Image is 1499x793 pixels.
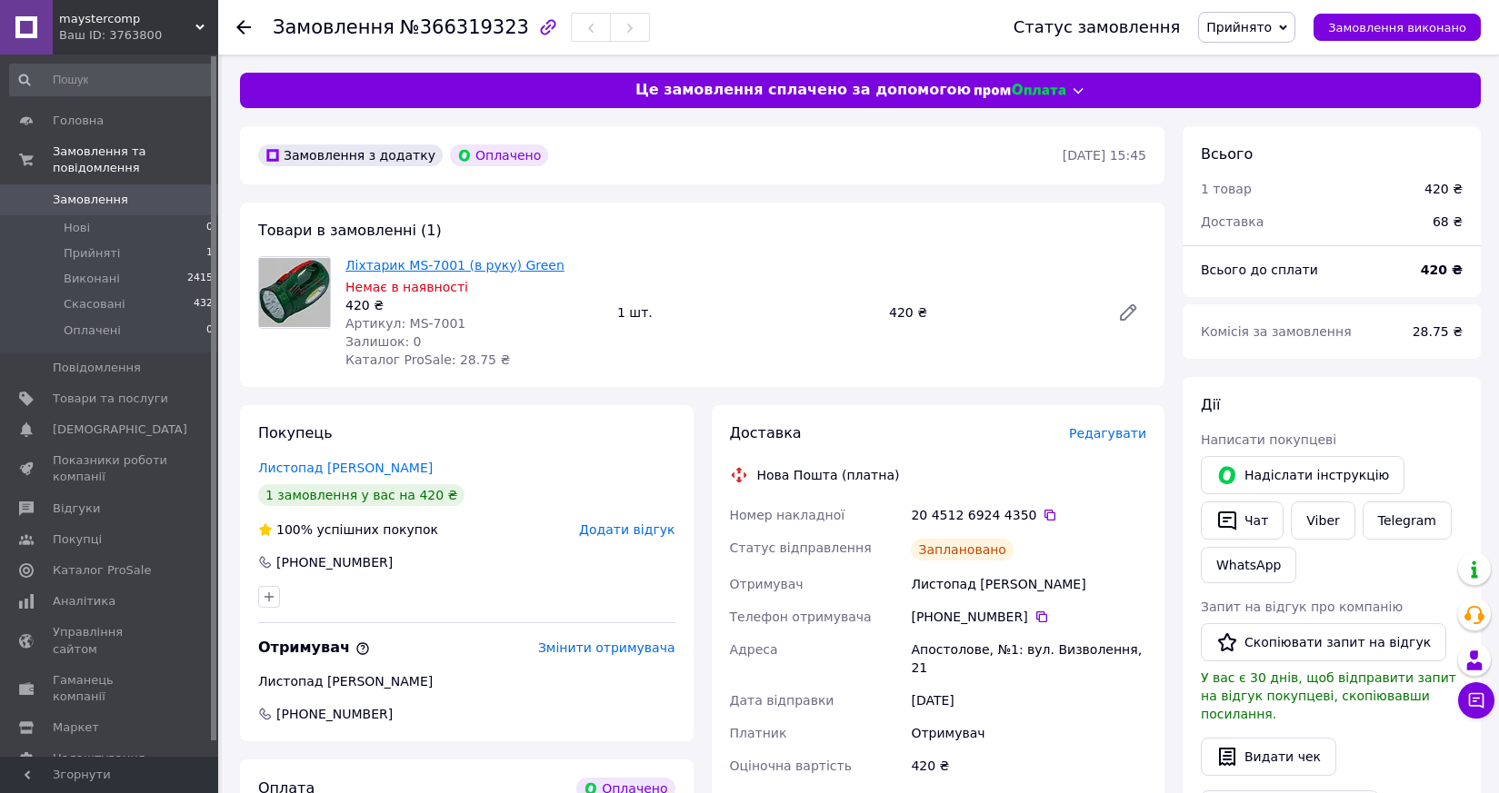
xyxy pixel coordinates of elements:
span: Запит на відгук про компанію [1201,600,1403,614]
span: Змінити отримувача [538,640,675,655]
span: Доставка [1201,214,1264,229]
span: 1 товар [1201,182,1252,196]
button: Чат з покупцем [1458,682,1494,719]
span: [PHONE_NUMBER] [275,705,395,723]
span: Артикул: MS-7001 [345,316,465,331]
div: 20 4512 6924 4350 [911,506,1146,524]
div: [DATE] [907,684,1150,717]
span: Замовлення [273,16,395,38]
span: Доставка [730,424,802,441]
span: Товари в замовленні (1) [258,222,442,239]
span: 100% [276,522,313,537]
span: Залишок: 0 [345,334,422,349]
span: Всього до сплати [1201,263,1318,277]
span: Нові [64,220,90,236]
img: Ліхтарик MS-7001 (в руку) Green [259,258,330,327]
span: 2415 [187,271,213,287]
a: Ліхтарик MS-7001 (в руку) Green [345,258,565,273]
span: Маркет [53,719,99,736]
button: Видати чек [1201,738,1336,776]
div: 420 ₴ [345,296,603,314]
button: Скопіювати запит на відгук [1201,623,1446,661]
span: Аналітика [53,593,115,610]
span: Товари та послуги [53,391,168,407]
div: Статус замовлення [1014,18,1181,36]
span: 432 [194,296,213,312]
a: Viber [1291,501,1354,540]
span: Написати покупцеві [1201,432,1336,447]
span: Покупці [53,531,102,548]
span: Оплачені [64,322,121,339]
span: Номер накладної [730,508,845,522]
span: Комісія за замовлення [1201,324,1352,339]
div: 420 ₴ [882,300,1103,325]
span: Виконані [64,271,120,287]
div: Заплановано [911,539,1014,560]
span: Відгуки [53,501,100,517]
span: Отримувач [730,577,804,591]
div: Повернутися назад [236,18,251,36]
span: Прийнято [1206,20,1272,35]
button: Чат [1201,501,1284,540]
span: 1 [206,245,213,262]
div: Замовлення з додатку [258,144,443,166]
span: Замовлення виконано [1328,21,1466,35]
span: Дата відправки [730,693,834,708]
span: №366319323 [400,16,529,38]
span: 0 [206,220,213,236]
span: Головна [53,113,104,129]
span: Отримувач [258,639,370,656]
span: Налаштування [53,750,145,767]
button: Замовлення виконано [1314,14,1481,41]
input: Пошук [9,64,215,96]
div: [PHONE_NUMBER] [911,608,1146,626]
span: 0 [206,322,213,339]
time: [DATE] 15:45 [1063,148,1146,163]
div: Оплачено [450,144,548,166]
span: Покупець [258,424,333,441]
span: Каталог ProSale: 28.75 ₴ [345,352,510,367]
b: 420 ₴ [1421,263,1463,277]
span: Управління сайтом [53,624,168,657]
div: 420 ₴ [1424,180,1463,198]
div: Листопад [PERSON_NAME] [907,568,1150,600]
span: Оціночна вартість [730,758,852,773]
span: Повідомлення [53,360,141,376]
span: Адреса [730,642,778,657]
span: Це замовлення сплачено за допомогою [635,80,971,101]
span: 28.75 ₴ [1413,324,1463,339]
span: Всього [1201,145,1253,163]
div: Апостолове, №1: вул. Визволення, 21 [907,633,1150,684]
div: Ваш ID: 3763800 [59,27,218,44]
div: 68 ₴ [1422,202,1474,242]
div: 1 замовлення у вас на 420 ₴ [258,484,465,506]
span: Додати відгук [579,522,675,537]
span: Статус відправлення [730,540,872,555]
span: Дії [1201,396,1220,413]
span: Редагувати [1069,426,1146,441]
span: Телефон отримувача [730,610,872,624]
div: 1 шт. [610,300,882,325]
a: WhatsApp [1201,547,1296,583]
a: Telegram [1363,501,1452,540]
span: Показники роботи компанії [53,452,168,485]
div: Листопад [PERSON_NAME] [258,672,675,690]
div: [PHONE_NUMBER] [275,553,395,571]
span: Замовлення [53,192,128,208]
div: 420 ₴ [907,749,1150,782]
div: Отримувач [907,717,1150,749]
span: Замовлення та повідомлення [53,144,218,176]
span: maystercomp [59,11,195,27]
span: Немає в наявності [345,280,468,294]
span: Платник [730,726,787,740]
span: Каталог ProSale [53,562,151,579]
span: Скасовані [64,296,125,312]
span: У вас є 30 днів, щоб відправити запит на відгук покупцеві, скопіювавши посилання. [1201,670,1456,721]
span: [DEMOGRAPHIC_DATA] [53,421,187,438]
div: успішних покупок [258,520,438,539]
div: Нова Пошта (платна) [753,466,904,484]
span: Прийняті [64,245,120,262]
a: Листопад [PERSON_NAME] [258,461,433,475]
a: Редагувати [1110,294,1146,331]
span: Гаманець компанії [53,672,168,705]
